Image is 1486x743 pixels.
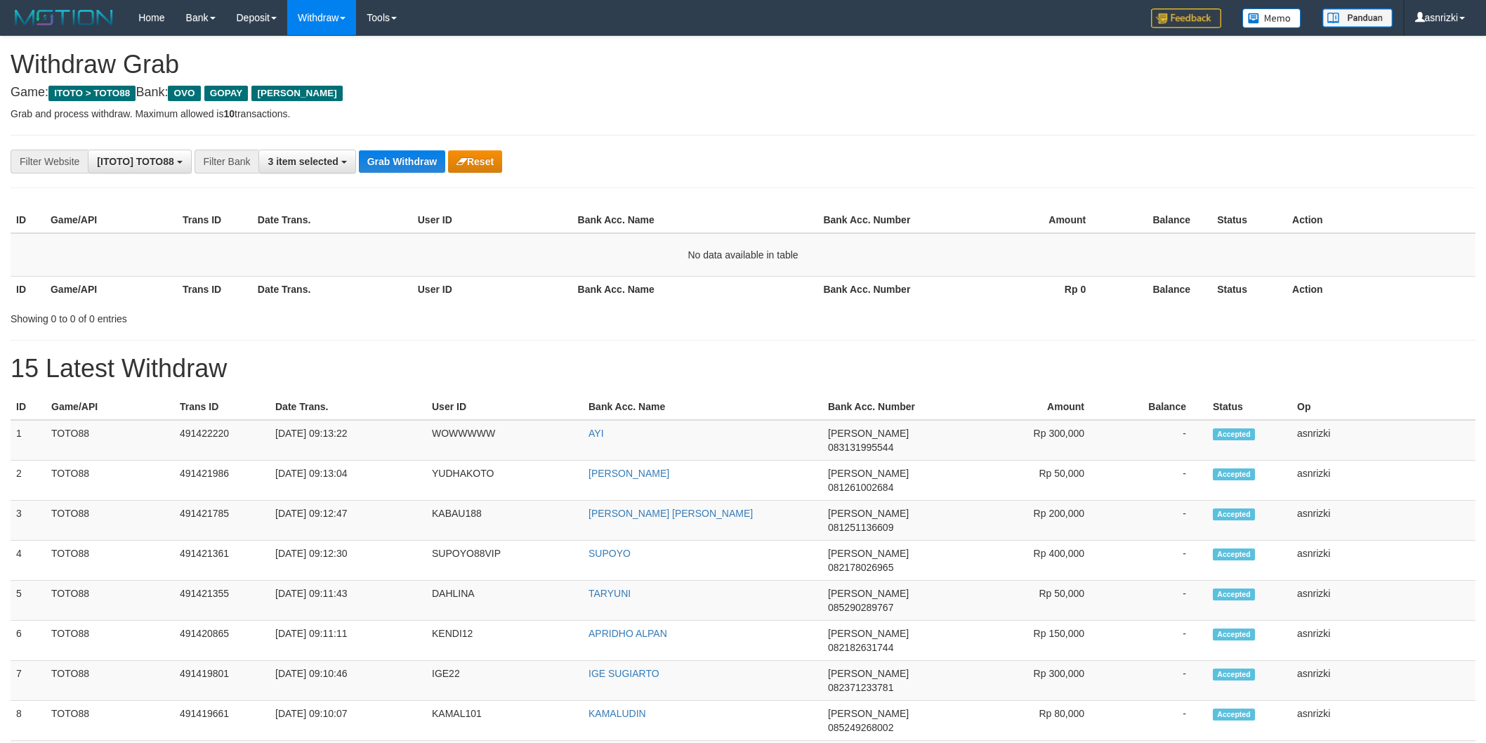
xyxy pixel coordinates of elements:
td: asnrizki [1291,541,1475,581]
span: GOPAY [204,86,249,101]
td: Rp 50,000 [952,461,1105,501]
span: Accepted [1213,468,1255,480]
td: 3 [11,501,46,541]
button: Reset [448,150,502,173]
td: Rp 400,000 [952,541,1105,581]
th: ID [11,207,45,233]
td: 2 [11,461,46,501]
td: [DATE] 09:11:11 [270,621,426,661]
th: Rp 0 [949,276,1107,302]
span: OVO [168,86,200,101]
span: Accepted [1213,508,1255,520]
span: [PERSON_NAME] [828,508,909,519]
span: [PERSON_NAME] [828,588,909,599]
img: Button%20Memo.svg [1242,8,1301,28]
td: - [1105,461,1207,501]
td: TOTO88 [46,461,174,501]
td: 4 [11,541,46,581]
h4: Game: Bank: [11,86,1475,100]
a: IGE SUGIARTO [589,668,659,679]
th: Bank Acc. Name [572,276,818,302]
span: 3 item selected [268,156,338,167]
td: - [1105,420,1207,461]
span: [PERSON_NAME] [828,668,909,679]
td: KENDI12 [426,621,583,661]
td: TOTO88 [46,501,174,541]
span: Accepted [1213,548,1255,560]
span: Copy 082178026965 to clipboard [828,562,893,573]
td: 7 [11,661,46,701]
a: AYI [589,428,604,439]
th: Status [1207,394,1291,420]
span: Accepted [1213,589,1255,600]
td: TOTO88 [46,420,174,461]
td: [DATE] 09:13:04 [270,461,426,501]
p: Grab and process withdraw. Maximum allowed is transactions. [11,107,1475,121]
td: 491421785 [174,501,270,541]
strong: 10 [223,108,235,119]
td: Rp 50,000 [952,581,1105,621]
td: 5 [11,581,46,621]
span: Accepted [1213,709,1255,721]
td: 491422220 [174,420,270,461]
td: DAHLINA [426,581,583,621]
td: asnrizki [1291,461,1475,501]
td: 491420865 [174,621,270,661]
td: Rp 150,000 [952,621,1105,661]
td: TOTO88 [46,661,174,701]
th: Bank Acc. Name [583,394,822,420]
td: YUDHAKOTO [426,461,583,501]
th: Date Trans. [252,207,412,233]
td: 491421986 [174,461,270,501]
th: Bank Acc. Number [817,276,949,302]
td: [DATE] 09:13:22 [270,420,426,461]
span: [ITOTO] TOTO88 [97,156,173,167]
td: KAMAL101 [426,701,583,741]
td: - [1105,581,1207,621]
th: Bank Acc. Number [822,394,952,420]
th: Action [1287,276,1475,302]
h1: 15 Latest Withdraw [11,355,1475,383]
td: asnrizki [1291,581,1475,621]
td: [DATE] 09:12:30 [270,541,426,581]
th: Date Trans. [252,276,412,302]
td: 491421355 [174,581,270,621]
td: 491419801 [174,661,270,701]
th: Game/API [46,394,174,420]
button: 3 item selected [258,150,355,173]
td: Rp 80,000 [952,701,1105,741]
a: TARYUNI [589,588,631,599]
td: Rp 200,000 [952,501,1105,541]
h1: Withdraw Grab [11,51,1475,79]
td: TOTO88 [46,581,174,621]
span: Accepted [1213,669,1255,680]
a: APRIDHO ALPAN [589,628,667,639]
td: 491419661 [174,701,270,741]
td: Rp 300,000 [952,661,1105,701]
td: [DATE] 09:12:47 [270,501,426,541]
th: Bank Acc. Name [572,207,818,233]
th: Action [1287,207,1475,233]
th: Trans ID [177,207,252,233]
th: Trans ID [174,394,270,420]
th: User ID [426,394,583,420]
div: Filter Website [11,150,88,173]
td: asnrizki [1291,701,1475,741]
button: Grab Withdraw [359,150,445,173]
th: Amount [949,207,1107,233]
span: Copy 082371233781 to clipboard [828,682,893,693]
td: WOWWWWW [426,420,583,461]
td: asnrizki [1291,420,1475,461]
th: Date Trans. [270,394,426,420]
td: TOTO88 [46,621,174,661]
td: No data available in table [11,233,1475,277]
td: Rp 300,000 [952,420,1105,461]
a: [PERSON_NAME] [PERSON_NAME] [589,508,753,519]
td: [DATE] 09:10:07 [270,701,426,741]
th: ID [11,276,45,302]
a: [PERSON_NAME] [589,468,669,479]
td: - [1105,541,1207,581]
th: Game/API [45,207,177,233]
th: Amount [952,394,1105,420]
td: 1 [11,420,46,461]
